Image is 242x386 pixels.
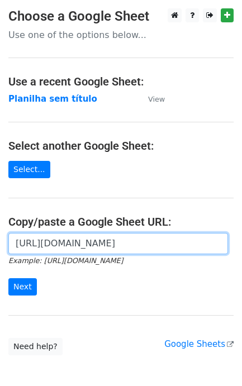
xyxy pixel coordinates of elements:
[148,95,165,103] small: View
[8,256,123,265] small: Example: [URL][DOMAIN_NAME]
[8,139,234,153] h4: Select another Google Sheet:
[186,332,242,386] div: Widget de chat
[8,8,234,25] h3: Choose a Google Sheet
[8,75,234,88] h4: Use a recent Google Sheet:
[164,339,234,349] a: Google Sheets
[8,215,234,228] h4: Copy/paste a Google Sheet URL:
[8,29,234,41] p: Use one of the options below...
[8,94,97,104] a: Planilha sem título
[186,332,242,386] iframe: Chat Widget
[8,161,50,178] a: Select...
[137,94,165,104] a: View
[8,233,228,254] input: Paste your Google Sheet URL here
[8,278,37,296] input: Next
[8,338,63,355] a: Need help?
